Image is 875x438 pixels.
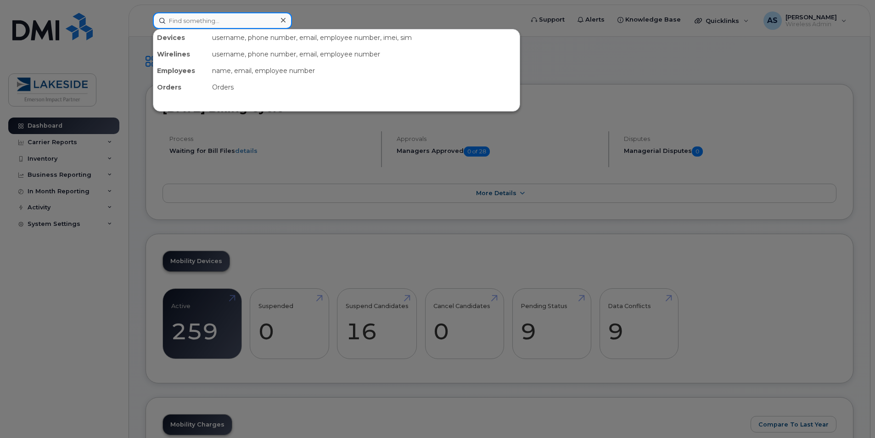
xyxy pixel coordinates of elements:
div: username, phone number, email, employee number, imei, sim [208,29,520,46]
div: username, phone number, email, employee number [208,46,520,62]
div: Wirelines [153,46,208,62]
div: Employees [153,62,208,79]
div: Devices [153,29,208,46]
div: Orders [208,79,520,95]
div: name, email, employee number [208,62,520,79]
div: Orders [153,79,208,95]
